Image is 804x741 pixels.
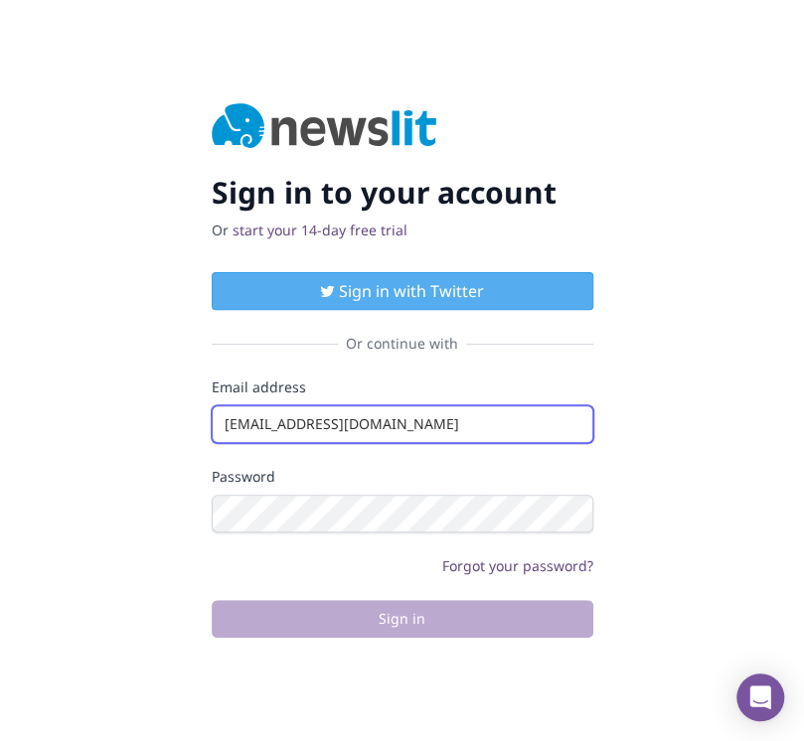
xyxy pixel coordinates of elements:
span: Or continue with [338,334,466,354]
a: start your 14-day free trial [233,221,407,239]
label: Password [212,467,593,487]
button: Sign in [212,600,593,638]
p: Or [212,221,593,240]
a: Forgot your password? [442,556,593,575]
label: Email address [212,377,593,397]
button: Sign in with Twitter [212,272,593,310]
h2: Sign in to your account [212,175,593,211]
img: Newslit [212,103,437,151]
div: Open Intercom Messenger [736,673,784,721]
